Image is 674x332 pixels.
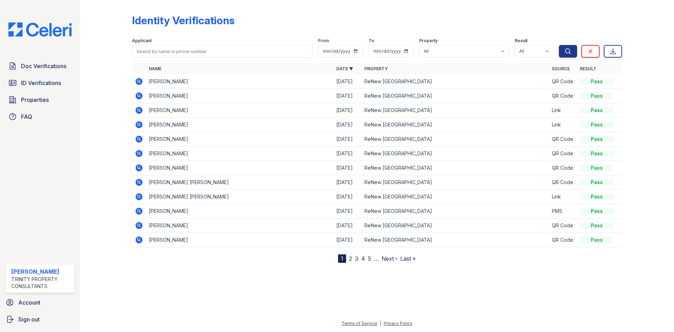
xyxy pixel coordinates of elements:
a: Result [580,66,596,71]
a: Name [149,66,161,71]
td: [DATE] [333,175,362,190]
a: Property [364,66,388,71]
a: Next › [382,255,397,262]
td: [PERSON_NAME] [146,147,333,161]
label: Result [515,38,528,44]
label: To [369,38,374,44]
td: QR Code [549,219,577,233]
a: 2 [349,255,352,262]
td: ReNew [GEOGRAPHIC_DATA] [362,89,549,103]
div: Pass [580,107,614,114]
a: Last » [400,255,416,262]
a: Properties [6,93,74,107]
td: [PERSON_NAME] [146,89,333,103]
td: ReNew [GEOGRAPHIC_DATA] [362,204,549,219]
span: FAQ [21,112,32,121]
td: ReNew [GEOGRAPHIC_DATA] [362,118,549,132]
a: 3 [355,255,358,262]
a: Doc Verifications [6,59,74,73]
a: Source [552,66,570,71]
span: Properties [21,96,49,104]
td: ReNew [GEOGRAPHIC_DATA] [362,161,549,175]
td: [PERSON_NAME] [146,132,333,147]
td: [DATE] [333,132,362,147]
td: [DATE] [333,89,362,103]
td: QR Code [549,89,577,103]
a: 5 [368,255,371,262]
span: Sign out [18,315,40,324]
td: [PERSON_NAME] [146,103,333,118]
td: PMS [549,204,577,219]
td: ReNew [GEOGRAPHIC_DATA] [362,190,549,204]
span: … [374,254,379,263]
label: Property [419,38,438,44]
div: 1 [338,254,346,263]
td: [DATE] [333,74,362,89]
td: [PERSON_NAME] [146,118,333,132]
a: Date ▼ [336,66,353,71]
td: QR Code [549,132,577,147]
td: [DATE] [333,233,362,247]
td: [DATE] [333,161,362,175]
td: Link [549,118,577,132]
div: Trinity Property Consultants [11,276,72,290]
td: [PERSON_NAME] [146,161,333,175]
td: ReNew [GEOGRAPHIC_DATA] [362,132,549,147]
td: [PERSON_NAME] [146,204,333,219]
span: Account [18,298,40,307]
td: QR Code [549,233,577,247]
img: CE_Logo_Blue-a8612792a0a2168367f1c8372b55b34899dd931a85d93a1a3d3e32e68fde9ad4.png [3,22,77,37]
td: ReNew [GEOGRAPHIC_DATA] [362,103,549,118]
a: Privacy Policy [384,321,412,326]
td: [DATE] [333,204,362,219]
div: Pass [580,164,614,171]
a: Sign out [3,312,77,326]
div: Pass [580,193,614,200]
span: Doc Verifications [21,62,66,70]
td: [PERSON_NAME] [PERSON_NAME] [146,175,333,190]
div: Identity Verifications [132,14,234,27]
div: Pass [580,136,614,143]
div: Pass [580,236,614,243]
a: 4 [361,255,365,262]
span: ID Verifications [21,79,61,87]
div: Pass [580,208,614,215]
td: [DATE] [333,118,362,132]
td: [PERSON_NAME] [146,219,333,233]
td: [DATE] [333,219,362,233]
div: Pass [580,121,614,128]
label: Applicant [132,38,152,44]
td: ReNew [GEOGRAPHIC_DATA] [362,147,549,161]
input: Search by name or phone number [132,45,312,58]
td: Link [549,190,577,204]
td: [DATE] [333,190,362,204]
td: ReNew [GEOGRAPHIC_DATA] [362,74,549,89]
td: ReNew [GEOGRAPHIC_DATA] [362,175,549,190]
div: Pass [580,78,614,85]
a: Terms of Service [342,321,377,326]
a: Account [3,295,77,310]
div: Pass [580,222,614,229]
div: Pass [580,179,614,186]
td: ReNew [GEOGRAPHIC_DATA] [362,233,549,247]
a: FAQ [6,110,74,124]
td: [PERSON_NAME] [PERSON_NAME] [146,190,333,204]
div: | [380,321,381,326]
td: QR Code [549,74,577,89]
td: [PERSON_NAME] [146,233,333,247]
td: ReNew [GEOGRAPHIC_DATA] [362,219,549,233]
td: QR Code [549,175,577,190]
td: QR Code [549,147,577,161]
div: [PERSON_NAME] [11,267,72,276]
td: [PERSON_NAME] [146,74,333,89]
label: From [318,38,329,44]
td: [DATE] [333,103,362,118]
td: [DATE] [333,147,362,161]
td: Link [549,103,577,118]
div: Pass [580,150,614,157]
div: Pass [580,92,614,99]
a: ID Verifications [6,76,74,90]
td: QR Code [549,161,577,175]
